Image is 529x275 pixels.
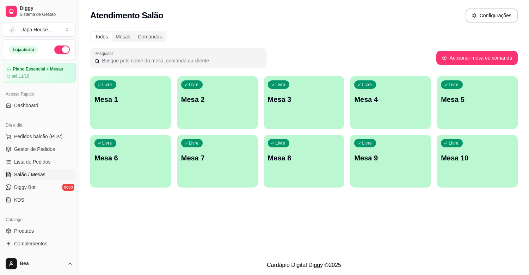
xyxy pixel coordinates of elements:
div: Loja aberta [9,46,38,54]
div: Japa House. ... [21,26,53,33]
p: Livre [362,82,372,87]
button: LivreMesa 7 [177,135,258,188]
span: Lista de Pedidos [14,158,51,165]
p: Livre [362,140,372,146]
div: Mesas [112,32,134,42]
a: Complementos [3,238,76,249]
span: Pedidos balcão (PDV) [14,133,63,140]
p: Livre [102,82,112,87]
span: Diggy [20,5,73,12]
p: Livre [276,140,285,146]
button: Alterar Status [54,45,70,54]
p: Mesa 3 [268,94,340,104]
span: Produtos [14,227,34,234]
a: Plano Essencial + Mesasaté 11/10 [3,63,76,83]
a: Lista de Pedidos [3,156,76,167]
button: Bea [3,255,76,272]
span: Complementos [14,240,47,247]
div: Dia a dia [3,120,76,131]
p: Livre [449,82,459,87]
p: Mesa 10 [441,153,513,163]
div: Comandas [134,32,166,42]
span: Gestor de Pedidos [14,146,55,153]
span: Bea [20,261,64,267]
a: Gestor de Pedidos [3,143,76,155]
span: KDS [14,196,24,203]
p: Mesa 4 [354,94,427,104]
p: Mesa 1 [94,94,167,104]
p: Mesa 9 [354,153,427,163]
p: Livre [189,140,199,146]
p: Mesa 5 [441,94,513,104]
a: KDS [3,194,76,206]
p: Livre [276,82,285,87]
a: DiggySistema de Gestão [3,3,76,20]
p: Mesa 6 [94,153,167,163]
button: Configurações [466,8,518,23]
p: Livre [102,140,112,146]
input: Pesquisar [100,57,262,64]
footer: Cardápio Digital Diggy © 2025 [79,255,529,275]
button: Pedidos balcão (PDV) [3,131,76,142]
a: Salão / Mesas [3,169,76,180]
p: Livre [449,140,459,146]
button: LivreMesa 2 [177,76,258,129]
a: Diggy Botnovo [3,182,76,193]
p: Mesa 8 [268,153,340,163]
button: LivreMesa 6 [90,135,171,188]
div: Todos [91,32,112,42]
span: Sistema de Gestão [20,12,73,17]
div: Catálogo [3,214,76,225]
button: Adicionar mesa ou comanda [436,51,518,65]
p: Livre [189,82,199,87]
p: Mesa 2 [181,94,254,104]
a: Dashboard [3,100,76,111]
span: J [9,26,16,33]
span: Salão / Mesas [14,171,45,178]
a: Produtos [3,225,76,237]
label: Pesquisar [94,50,116,56]
button: Select a team [3,23,76,37]
p: Mesa 7 [181,153,254,163]
span: Diggy Bot [14,184,36,191]
button: LivreMesa 3 [264,76,345,129]
button: LivreMesa 4 [350,76,431,129]
button: LivreMesa 9 [350,135,431,188]
button: LivreMesa 5 [437,76,518,129]
article: Plano Essencial + Mesas [13,67,63,72]
article: até 11/10 [12,73,29,79]
button: LivreMesa 8 [264,135,345,188]
button: LivreMesa 10 [437,135,518,188]
button: LivreMesa 1 [90,76,171,129]
span: Dashboard [14,102,38,109]
h2: Atendimento Salão [90,10,163,21]
div: Acesso Rápido [3,88,76,100]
